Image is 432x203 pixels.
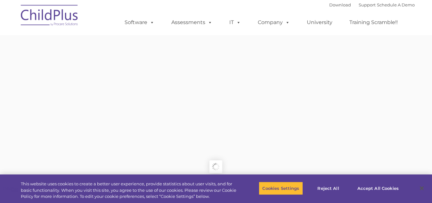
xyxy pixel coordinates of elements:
[118,16,161,29] a: Software
[377,2,415,7] a: Schedule A Demo
[21,181,238,200] div: This website uses cookies to create a better user experience, provide statistics about user visit...
[329,2,351,7] a: Download
[259,182,303,195] button: Cookies Settings
[415,181,429,195] button: Close
[223,16,247,29] a: IT
[359,2,376,7] a: Support
[300,16,339,29] a: University
[165,16,219,29] a: Assessments
[251,16,296,29] a: Company
[329,2,415,7] font: |
[354,182,402,195] button: Accept All Cookies
[308,182,348,195] button: Reject All
[343,16,404,29] a: Training Scramble!!
[18,0,82,32] img: ChildPlus by Procare Solutions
